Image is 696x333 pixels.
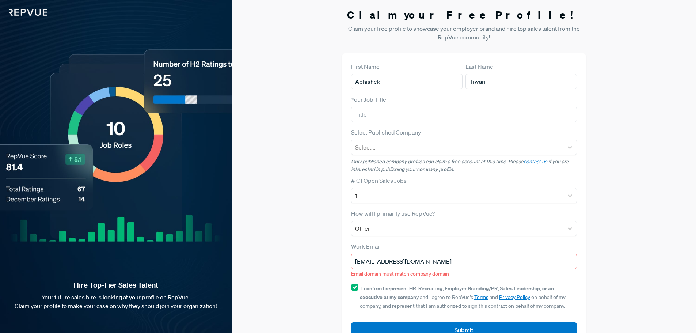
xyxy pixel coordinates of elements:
[342,24,586,42] p: Claim your free profile to showcase your employer brand and hire top sales talent from the RepVue...
[465,62,493,71] label: Last Name
[351,74,463,89] input: First Name
[351,254,577,269] input: Email
[351,107,577,122] input: Title
[351,270,449,277] span: Email domain must match company domain
[342,9,586,21] h3: Claim your Free Profile!
[12,293,220,310] p: Your future sales hire is looking at your profile on RepVue. Claim your profile to make your case...
[360,285,566,309] span: and I agree to RepVue’s and on behalf of my company, and represent that I am authorized to sign t...
[351,158,577,173] p: Only published company profiles can claim a free account at this time. Please if you are interest...
[12,280,220,290] strong: Hire Top-Tier Sales Talent
[351,176,407,185] label: # Of Open Sales Jobs
[351,62,380,71] label: First Name
[524,158,547,165] a: contact us
[351,209,435,218] label: How will I primarily use RepVue?
[360,285,554,300] strong: I confirm I represent HR, Recruiting, Employer Branding/PR, Sales Leadership, or an executive at ...
[499,294,530,300] a: Privacy Policy
[351,95,386,104] label: Your Job Title
[351,128,421,137] label: Select Published Company
[351,242,381,251] label: Work Email
[465,74,577,89] input: Last Name
[474,294,488,300] a: Terms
